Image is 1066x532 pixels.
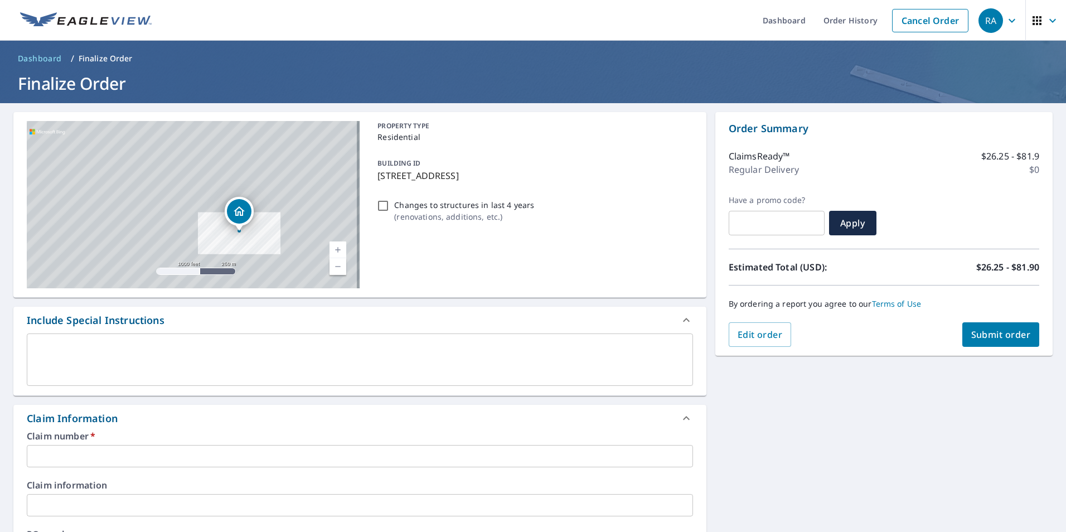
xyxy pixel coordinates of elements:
p: $26.25 - $81.9 [981,149,1039,163]
a: Current Level 15, Zoom In [330,241,346,258]
div: Include Special Instructions [27,313,164,328]
img: EV Logo [20,12,152,29]
p: PROPERTY TYPE [377,121,688,131]
a: Dashboard [13,50,66,67]
button: Apply [829,211,876,235]
label: Claim number [27,432,693,441]
p: BUILDING ID [377,158,420,168]
p: Changes to structures in last 4 years [394,199,534,211]
div: RA [978,8,1003,33]
h1: Finalize Order [13,72,1053,95]
a: Current Level 15, Zoom Out [330,258,346,275]
button: Submit order [962,322,1040,347]
p: ClaimsReady™ [729,149,790,163]
div: Dropped pin, building 1, Residential property, 511 Quarry Rd Gadsden, AL 35905 [225,197,254,231]
div: Claim Information [13,405,706,432]
p: $0 [1029,163,1039,176]
li: / [71,52,74,65]
label: Have a promo code? [729,195,825,205]
nav: breadcrumb [13,50,1053,67]
p: $26.25 - $81.90 [976,260,1039,274]
p: Residential [377,131,688,143]
span: Edit order [738,328,783,341]
span: Submit order [971,328,1031,341]
p: By ordering a report you agree to our [729,299,1039,309]
div: Include Special Instructions [13,307,706,333]
div: Claim Information [27,411,118,426]
a: Terms of Use [872,298,922,309]
span: Apply [838,217,868,229]
button: Edit order [729,322,792,347]
span: Dashboard [18,53,62,64]
label: Claim information [27,481,693,490]
a: Cancel Order [892,9,968,32]
p: Estimated Total (USD): [729,260,884,274]
p: [STREET_ADDRESS] [377,169,688,182]
p: ( renovations, additions, etc. ) [394,211,534,223]
p: Order Summary [729,121,1039,136]
p: Regular Delivery [729,163,799,176]
p: Finalize Order [79,53,133,64]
